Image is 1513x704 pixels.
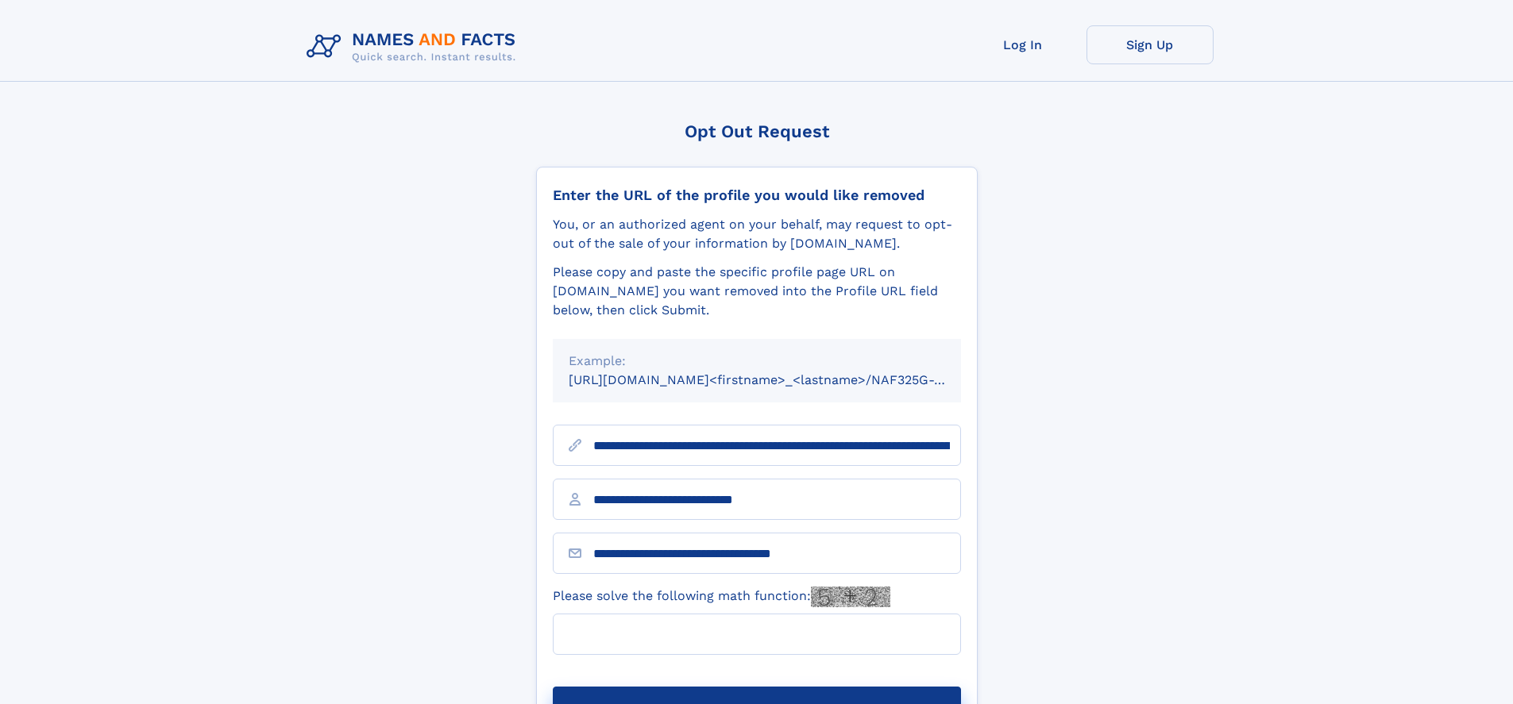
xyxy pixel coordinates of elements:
div: Please copy and paste the specific profile page URL on [DOMAIN_NAME] you want removed into the Pr... [553,263,961,320]
div: Example: [569,352,945,371]
div: Enter the URL of the profile you would like removed [553,187,961,204]
div: You, or an authorized agent on your behalf, may request to opt-out of the sale of your informatio... [553,215,961,253]
img: Logo Names and Facts [300,25,529,68]
small: [URL][DOMAIN_NAME]<firstname>_<lastname>/NAF325G-xxxxxxxx [569,372,991,387]
a: Sign Up [1087,25,1214,64]
label: Please solve the following math function: [553,587,890,607]
a: Log In [959,25,1087,64]
div: Opt Out Request [536,121,978,141]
